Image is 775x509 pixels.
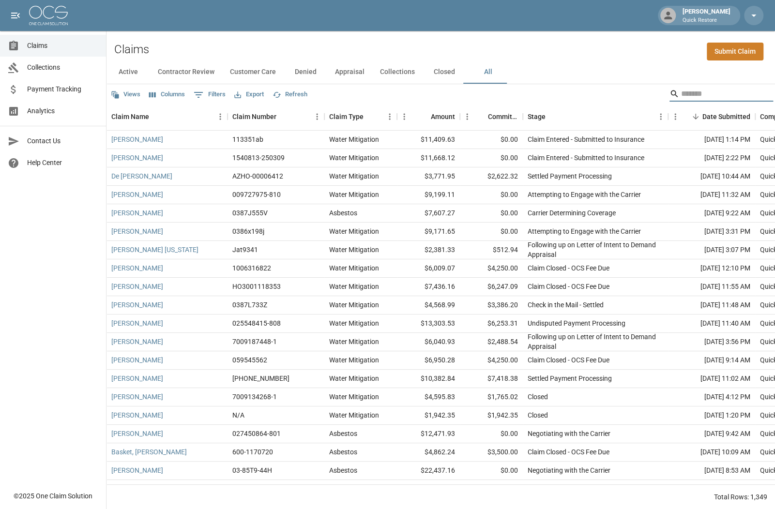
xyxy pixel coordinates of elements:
div: Claim Number [232,103,276,130]
div: Water Mitigation [329,263,379,273]
button: Sort [417,110,431,123]
div: $0.00 [460,223,523,241]
div: [DATE] 11:02 AM [668,370,755,388]
div: Water Mitigation [329,374,379,383]
button: Appraisal [327,60,372,84]
div: $13,303.53 [397,314,460,333]
button: Closed [423,60,466,84]
div: Claim Closed - OCS Fee Due [528,355,609,365]
div: [PERSON_NAME] [679,7,734,24]
div: Asbestos [329,429,357,438]
div: $6,009.07 [397,259,460,278]
div: 7009134268-1 [232,392,277,402]
div: $0.00 [460,186,523,204]
div: [DATE] 10:09 AM [668,443,755,462]
div: $24,225.48 [460,480,523,498]
button: Menu [397,109,411,124]
div: Amount [397,103,460,130]
div: Water Mitigation [329,171,379,181]
div: Amount [431,103,455,130]
a: [PERSON_NAME] [111,337,163,346]
div: Claim Entered - Submitted to Insurance [528,135,644,144]
div: Committed Amount [460,103,523,130]
a: [PERSON_NAME] [111,374,163,383]
div: dynamic tabs [106,60,775,84]
div: [DATE] 2:22 PM [668,149,755,167]
div: HO3001118353 [232,282,281,291]
div: [DATE] 11:48 AM [668,296,755,314]
div: Claim Name [111,103,149,130]
div: $22,437.16 [397,462,460,480]
button: Export [232,87,266,102]
div: Settled Payment Processing [528,171,612,181]
span: Contact Us [27,136,98,146]
div: [DATE] 3:56 PM [668,333,755,351]
div: Stage [528,103,546,130]
div: Asbestos [329,447,357,457]
a: [PERSON_NAME] [111,135,163,144]
a: [PERSON_NAME] [111,300,163,310]
div: Asbestos [329,484,357,494]
div: Water Mitigation [329,153,379,163]
button: Views [108,87,143,102]
div: 1540813-250309 [232,153,285,163]
button: Sort [474,110,488,123]
a: [PERSON_NAME] [111,190,163,199]
div: Search [669,86,773,104]
a: [PERSON_NAME] [111,318,163,328]
div: Water Mitigation [329,337,379,346]
div: N/A [232,410,244,420]
div: 0387L733Z [232,300,267,310]
div: [DATE] 12:10 PM [668,259,755,278]
div: [DATE] 9:14 AM [668,351,755,370]
a: [PERSON_NAME] [111,410,163,420]
button: Collections [372,60,423,84]
a: [PERSON_NAME] [111,465,163,475]
div: $11,409.63 [397,131,460,149]
div: [DATE] 11:32 AM [668,186,755,204]
div: 059545562 [232,355,267,365]
div: $1,942.35 [397,406,460,425]
div: 03-85T9-44H [232,465,272,475]
div: $12,471.93 [397,425,460,443]
div: $6,040.93 [397,333,460,351]
a: [PERSON_NAME] [111,153,163,163]
div: $11,668.12 [397,149,460,167]
div: Water Mitigation [329,392,379,402]
a: [PERSON_NAME] [111,263,163,273]
div: [DATE] 8:33 AM [668,480,755,498]
div: $1,942.35 [460,406,523,425]
span: Help Center [27,158,98,168]
div: $4,250.00 [460,259,523,278]
div: Committed Amount [488,103,518,130]
div: Jat9341 [232,245,258,254]
div: $3,771.95 [397,167,460,186]
div: Closed [528,392,548,402]
div: Claim Closed - OCS Fee Due [528,282,609,291]
div: Settled Payment Processing [528,374,612,383]
button: Show filters [191,87,228,103]
button: Menu [310,109,324,124]
div: Following up on Letter of Intent to Demand Appraisal [528,240,663,259]
div: [DATE] 3:31 PM [668,223,755,241]
button: Select columns [147,87,187,102]
a: [PERSON_NAME] [111,282,163,291]
div: Check in the Mail - Settled [528,300,604,310]
div: $4,568.99 [397,296,460,314]
div: © 2025 One Claim Solution [14,491,92,501]
div: Claim Entered - Submitted to Insurance [528,153,644,163]
button: Sort [149,110,163,123]
div: 600-1170720 [232,447,273,457]
div: [DATE] 9:42 AM [668,425,755,443]
div: Date Submitted [668,103,755,130]
div: Negotiating with the Carrier [528,465,610,475]
a: Basket, [PERSON_NAME] [111,447,187,457]
div: Claim Name [106,103,228,130]
div: Water Mitigation [329,190,379,199]
div: $2,381.33 [397,241,460,259]
div: Claim Type [329,103,364,130]
div: 527864-GQ [232,484,267,494]
button: Sort [364,110,377,123]
div: $0.00 [460,131,523,149]
div: Asbestos [329,465,357,475]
